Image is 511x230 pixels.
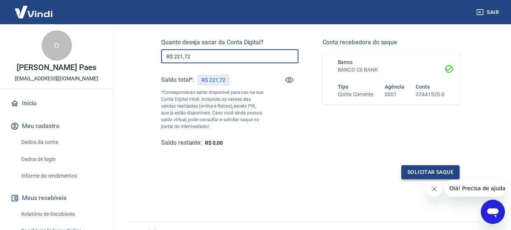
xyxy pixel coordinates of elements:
[9,118,104,135] button: Meu cadastro
[18,135,104,150] a: Dados da conta
[385,84,404,90] span: Agência
[18,168,104,184] a: Informe de rendimentos
[42,30,72,61] div: D
[401,165,460,179] button: Solicitar saque
[202,76,225,84] p: R$ 221,72
[9,95,104,112] a: Início
[475,5,502,19] button: Sair
[18,207,104,222] a: Relatório de Recebíveis
[161,76,194,84] h5: Saldo total*:
[338,91,373,99] h6: Conta Corrente
[445,180,505,197] iframe: Mensagem da empresa
[161,39,298,46] h5: Quanto deseja sacar da Conta Digital?
[481,200,505,224] iframe: Botão para abrir a janela de mensagens
[427,181,442,197] iframe: Fechar mensagem
[338,59,353,65] span: Banco
[161,89,264,130] p: *Corresponde ao saldo disponível para uso na sua Conta Digital Vindi. Incluindo os valores das ve...
[338,66,445,74] h6: BANCO C6 BANK
[17,64,96,72] p: [PERSON_NAME] Paes
[9,190,104,207] button: Meus recebíveis
[323,39,460,46] h5: Conta recebedora do saque
[416,91,444,99] h6: 37441520-0
[205,140,223,146] span: R$ 0,00
[18,152,104,167] a: Dados de login
[338,84,349,90] span: Tipo
[161,139,202,147] h5: Saldo restante:
[5,5,64,11] span: Olá! Precisa de ajuda?
[416,84,430,90] span: Conta
[385,91,404,99] h6: 0001
[15,75,98,83] p: [EMAIL_ADDRESS][DOMAIN_NAME]
[9,0,58,23] img: Vindi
